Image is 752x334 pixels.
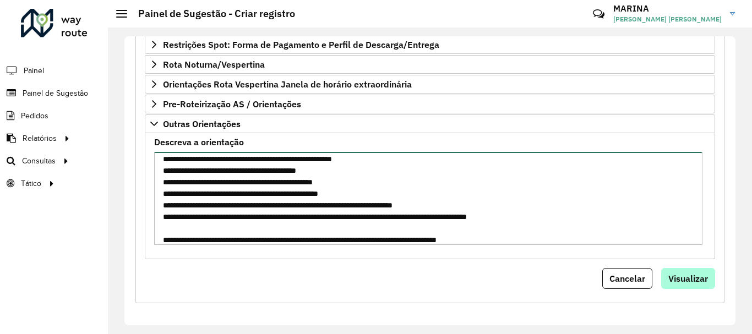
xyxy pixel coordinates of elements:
[661,268,715,289] button: Visualizar
[22,155,56,167] span: Consultas
[154,135,244,149] label: Descreva a orientação
[145,114,715,133] a: Outras Orientações
[613,14,722,24] span: [PERSON_NAME] [PERSON_NAME]
[145,55,715,74] a: Rota Noturna/Vespertina
[163,40,439,49] span: Restrições Spot: Forma de Pagamento e Perfil de Descarga/Entrega
[127,8,295,20] h2: Painel de Sugestão - Criar registro
[145,75,715,94] a: Orientações Rota Vespertina Janela de horário extraordinária
[145,133,715,259] div: Outras Orientações
[145,35,715,54] a: Restrições Spot: Forma de Pagamento e Perfil de Descarga/Entrega
[587,2,611,26] a: Contato Rápido
[602,268,652,289] button: Cancelar
[668,273,708,284] span: Visualizar
[163,60,265,69] span: Rota Noturna/Vespertina
[24,65,44,76] span: Painel
[21,178,41,189] span: Tático
[21,110,48,122] span: Pedidos
[609,273,645,284] span: Cancelar
[23,133,57,144] span: Relatórios
[145,95,715,113] a: Pre-Roteirização AS / Orientações
[23,87,88,99] span: Painel de Sugestão
[163,80,412,89] span: Orientações Rota Vespertina Janela de horário extraordinária
[163,119,241,128] span: Outras Orientações
[163,100,301,108] span: Pre-Roteirização AS / Orientações
[613,3,722,14] h3: MARINA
